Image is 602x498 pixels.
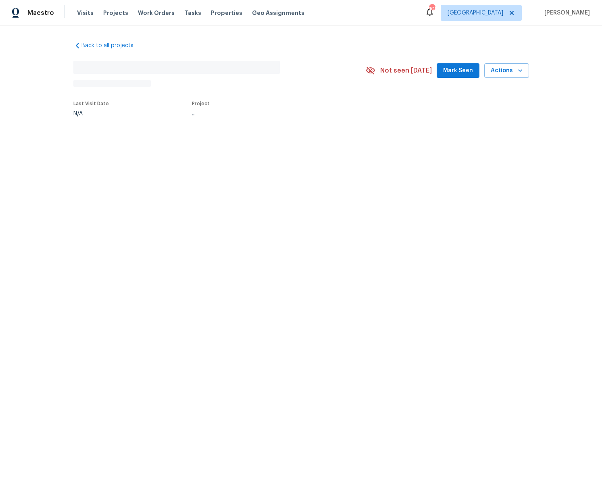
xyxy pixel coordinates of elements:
div: N/A [73,111,109,117]
div: 108 [429,5,435,13]
span: Last Visit Date [73,101,109,106]
div: ... [192,111,347,117]
button: Mark Seen [437,63,479,78]
span: Properties [211,9,242,17]
span: Tasks [184,10,201,16]
span: Maestro [27,9,54,17]
span: Mark Seen [443,66,473,76]
a: Back to all projects [73,42,151,50]
span: Actions [491,66,523,76]
span: Project [192,101,210,106]
span: [GEOGRAPHIC_DATA] [448,9,503,17]
span: Visits [77,9,94,17]
span: [PERSON_NAME] [541,9,590,17]
span: Projects [103,9,128,17]
span: Work Orders [138,9,175,17]
span: Geo Assignments [252,9,304,17]
button: Actions [484,63,529,78]
span: Not seen [DATE] [380,67,432,75]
